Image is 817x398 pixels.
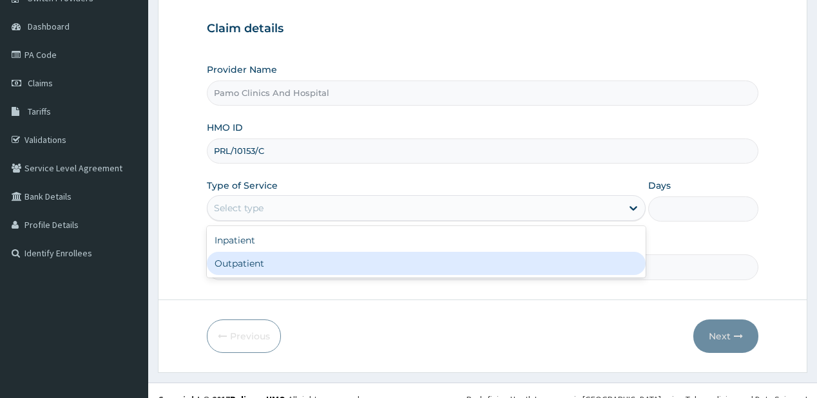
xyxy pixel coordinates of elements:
[207,121,243,134] label: HMO ID
[207,63,277,76] label: Provider Name
[693,319,758,353] button: Next
[28,77,53,89] span: Claims
[648,179,671,192] label: Days
[207,319,281,353] button: Previous
[28,21,70,32] span: Dashboard
[207,138,758,164] input: Enter HMO ID
[28,106,51,117] span: Tariffs
[207,229,646,252] div: Inpatient
[207,252,646,275] div: Outpatient
[214,202,264,214] div: Select type
[207,179,278,192] label: Type of Service
[207,22,758,36] h3: Claim details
